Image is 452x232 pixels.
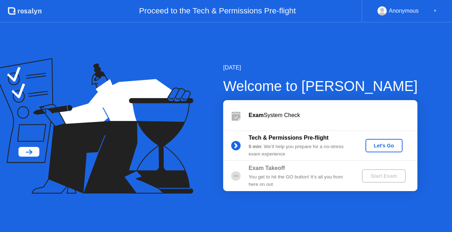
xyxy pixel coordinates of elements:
div: You get to hit the GO button! It’s all you from here on out [249,173,350,188]
div: Start Exam [365,173,403,179]
b: Tech & Permissions Pre-flight [249,135,328,141]
div: : We’ll help you prepare for a no-stress exam experience [249,143,350,158]
b: Exam [249,112,264,118]
div: [DATE] [223,63,418,72]
div: System Check [249,111,417,120]
b: 5 min [249,144,261,149]
b: Exam Takeoff [249,165,285,171]
div: Anonymous [389,6,419,16]
button: Start Exam [362,169,405,183]
div: Let's Go [368,143,400,148]
div: ▼ [433,6,437,16]
div: Welcome to [PERSON_NAME] [223,75,418,97]
button: Let's Go [365,139,403,152]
